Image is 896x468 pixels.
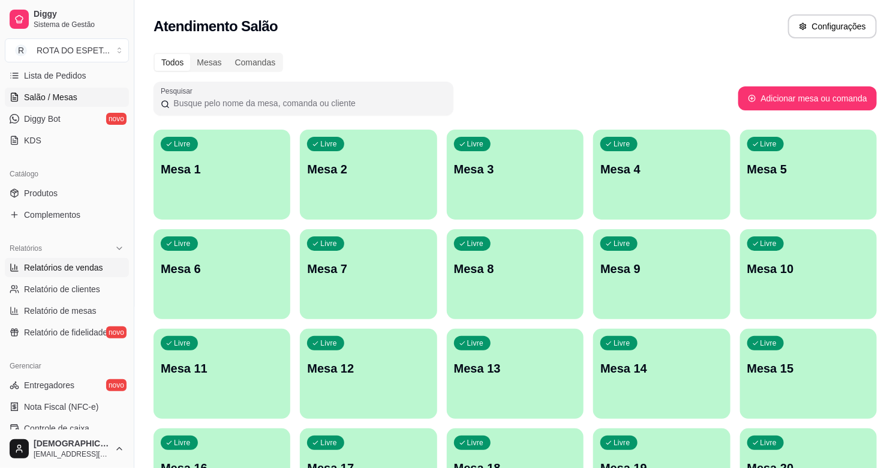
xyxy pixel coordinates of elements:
[170,97,446,109] input: Pesquisar
[24,70,86,82] span: Lista de Pedidos
[5,258,129,277] a: Relatórios de vendas
[24,379,74,391] span: Entregadores
[320,139,337,149] p: Livre
[5,397,129,416] a: Nota Fiscal (NFC-e)
[467,239,484,248] p: Livre
[5,301,129,320] a: Relatório de mesas
[161,161,283,178] p: Mesa 1
[760,239,777,248] p: Livre
[760,338,777,348] p: Livre
[740,329,877,419] button: LivreMesa 15
[5,419,129,438] a: Controle de caixa
[24,91,77,103] span: Salão / Mesas
[788,14,877,38] button: Configurações
[174,438,191,448] p: Livre
[300,130,437,220] button: LivreMesa 2
[307,161,429,178] p: Mesa 2
[37,44,110,56] div: ROTA DO ESPET ...
[24,283,100,295] span: Relatório de clientes
[454,161,576,178] p: Mesa 3
[593,329,730,419] button: LivreMesa 14
[614,239,630,248] p: Livre
[174,338,191,348] p: Livre
[5,38,129,62] button: Select a team
[24,305,97,317] span: Relatório de mesas
[34,439,110,449] span: [DEMOGRAPHIC_DATA]
[738,86,877,110] button: Adicionar mesa ou comanda
[467,338,484,348] p: Livre
[614,139,630,149] p: Livre
[593,130,730,220] button: LivreMesa 4
[593,229,730,319] button: LivreMesa 9
[154,130,290,220] button: LivreMesa 1
[614,438,630,448] p: Livre
[300,229,437,319] button: LivreMesa 7
[600,161,723,178] p: Mesa 4
[747,360,870,377] p: Mesa 15
[760,139,777,149] p: Livre
[5,5,129,34] a: DiggySistema de Gestão
[740,130,877,220] button: LivreMesa 5
[447,329,584,419] button: LivreMesa 13
[5,109,129,128] a: Diggy Botnovo
[747,260,870,277] p: Mesa 10
[24,209,80,221] span: Complementos
[5,356,129,376] div: Gerenciar
[228,54,282,71] div: Comandas
[34,9,124,20] span: Diggy
[467,139,484,149] p: Livre
[5,434,129,463] button: [DEMOGRAPHIC_DATA][EMAIL_ADDRESS][DOMAIN_NAME]
[154,17,278,36] h2: Atendimento Salão
[24,262,103,274] span: Relatórios de vendas
[34,449,110,459] span: [EMAIL_ADDRESS][DOMAIN_NAME]
[760,438,777,448] p: Livre
[320,239,337,248] p: Livre
[24,134,41,146] span: KDS
[161,86,197,96] label: Pesquisar
[34,20,124,29] span: Sistema de Gestão
[5,184,129,203] a: Produtos
[320,438,337,448] p: Livre
[5,164,129,184] div: Catálogo
[24,326,107,338] span: Relatório de fidelidade
[24,401,98,413] span: Nota Fiscal (NFC-e)
[600,260,723,277] p: Mesa 9
[5,88,129,107] a: Salão / Mesas
[154,229,290,319] button: LivreMesa 6
[5,131,129,150] a: KDS
[161,260,283,277] p: Mesa 6
[747,161,870,178] p: Mesa 5
[5,376,129,395] a: Entregadoresnovo
[5,66,129,85] a: Lista de Pedidos
[320,338,337,348] p: Livre
[15,44,27,56] span: R
[155,54,190,71] div: Todos
[161,360,283,377] p: Mesa 11
[24,113,61,125] span: Diggy Bot
[174,139,191,149] p: Livre
[5,280,129,299] a: Relatório de clientes
[24,187,58,199] span: Produtos
[740,229,877,319] button: LivreMesa 10
[24,422,89,434] span: Controle de caixa
[454,260,576,277] p: Mesa 8
[174,239,191,248] p: Livre
[307,360,429,377] p: Mesa 12
[154,329,290,419] button: LivreMesa 11
[447,229,584,319] button: LivreMesa 8
[190,54,228,71] div: Mesas
[300,329,437,419] button: LivreMesa 12
[10,244,42,253] span: Relatórios
[5,205,129,224] a: Complementos
[5,323,129,342] a: Relatório de fidelidadenovo
[454,360,576,377] p: Mesa 13
[614,338,630,348] p: Livre
[307,260,429,277] p: Mesa 7
[600,360,723,377] p: Mesa 14
[467,438,484,448] p: Livre
[447,130,584,220] button: LivreMesa 3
